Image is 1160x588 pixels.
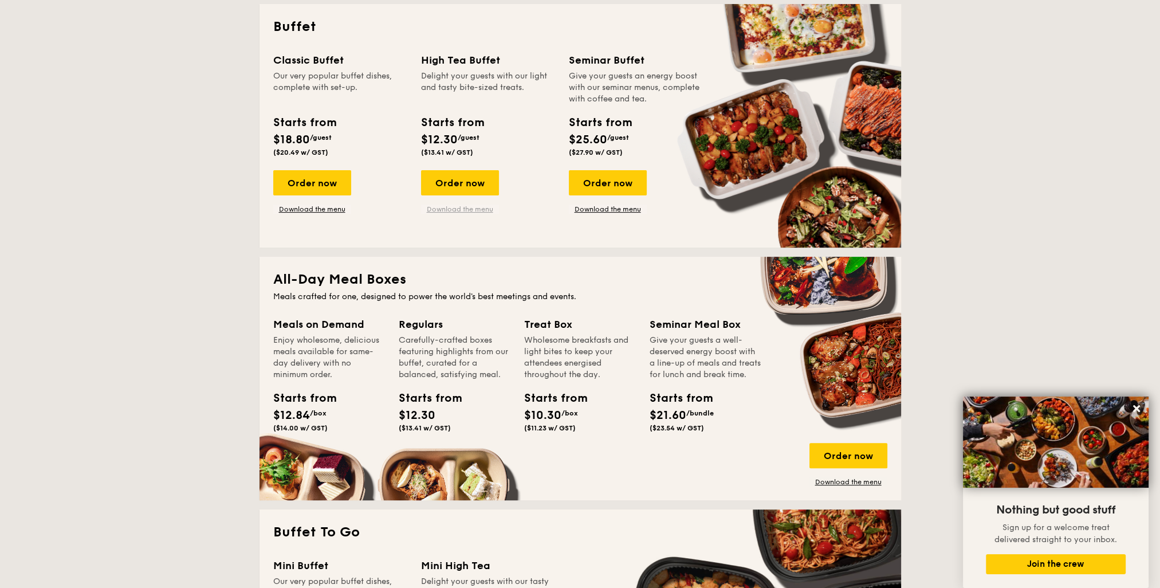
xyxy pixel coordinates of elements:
div: Starts from [569,114,631,131]
span: $12.84 [273,409,310,422]
div: Starts from [399,390,450,407]
span: ($11.23 w/ GST) [524,424,576,432]
h2: All-Day Meal Boxes [273,271,887,289]
div: Starts from [421,114,483,131]
span: /box [310,409,327,417]
div: Mini Buffet [273,558,407,574]
span: ($13.41 w/ GST) [421,148,473,156]
div: Meals crafted for one, designed to power the world's best meetings and events. [273,291,887,303]
div: Carefully-crafted boxes featuring highlights from our buffet, curated for a balanced, satisfying ... [399,335,510,381]
div: Give your guests a well-deserved energy boost with a line-up of meals and treats for lunch and br... [650,335,761,381]
div: Give your guests an energy boost with our seminar menus, complete with coffee and tea. [569,70,703,105]
span: /bundle [686,409,714,417]
div: Order now [569,170,647,195]
div: Meals on Demand [273,316,385,332]
span: $12.30 [399,409,435,422]
div: Regulars [399,316,510,332]
div: Starts from [273,114,336,131]
span: /guest [458,134,479,142]
span: $10.30 [524,409,561,422]
span: ($13.41 w/ GST) [399,424,451,432]
span: ($14.00 w/ GST) [273,424,328,432]
span: $12.30 [421,133,458,147]
div: Order now [273,170,351,195]
span: Sign up for a welcome treat delivered straight to your inbox. [994,523,1117,544]
span: /guest [607,134,629,142]
span: ($20.49 w/ GST) [273,148,328,156]
div: High Tea Buffet [421,52,555,68]
span: Nothing but good stuff [996,503,1115,517]
div: Starts from [273,390,325,407]
a: Download the menu [569,205,647,214]
h2: Buffet To Go [273,523,887,542]
button: Join the crew [986,554,1126,574]
button: Close [1127,399,1146,418]
div: Starts from [650,390,701,407]
div: Classic Buffet [273,52,407,68]
div: Enjoy wholesome, delicious meals available for same-day delivery with no minimum order. [273,335,385,381]
div: Seminar Buffet [569,52,703,68]
div: Order now [421,170,499,195]
a: Download the menu [421,205,499,214]
span: /guest [310,134,332,142]
span: /box [561,409,578,417]
div: Order now [809,443,887,468]
span: $21.60 [650,409,686,422]
a: Download the menu [809,477,887,487]
span: $18.80 [273,133,310,147]
div: Mini High Tea [421,558,555,574]
div: Wholesome breakfasts and light bites to keep your attendees energised throughout the day. [524,335,636,381]
img: DSC07876-Edit02-Large.jpeg [963,397,1149,488]
div: Starts from [524,390,576,407]
div: Treat Box [524,316,636,332]
div: Delight your guests with our light and tasty bite-sized treats. [421,70,555,105]
div: Seminar Meal Box [650,316,761,332]
span: $25.60 [569,133,607,147]
div: Our very popular buffet dishes, complete with set-up. [273,70,407,105]
h2: Buffet [273,18,887,36]
span: ($27.90 w/ GST) [569,148,623,156]
a: Download the menu [273,205,351,214]
span: ($23.54 w/ GST) [650,424,704,432]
